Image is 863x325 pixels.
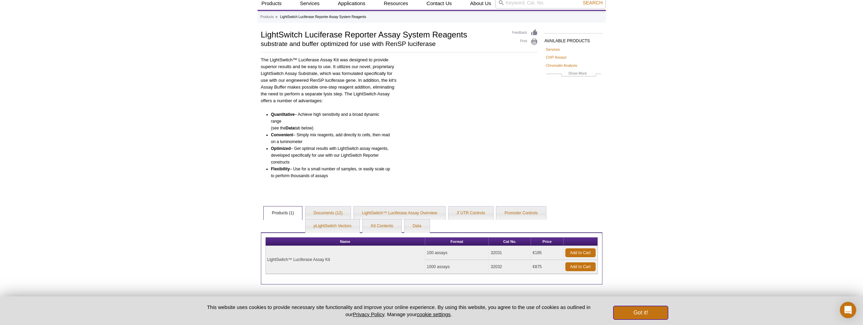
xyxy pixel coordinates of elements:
[261,41,505,47] h2: substrate and buffer optimized for use with RenSP luciferase
[531,260,564,274] td: €875
[546,46,560,52] a: Services
[512,38,538,46] a: Print
[546,62,577,68] a: Chromatin Analysis
[489,246,531,260] td: 32031
[271,145,391,166] li: – Get optimal results with LightSwitch assay reagents, developed specifically for use with our Li...
[271,166,391,179] li: – Use for a small number of samples, or easily scale up to perform thousands of assays
[261,57,397,104] p: The LightSwitch™ Luciferase Assay Kit was designed to provide superior results and be easy to use...
[417,311,450,317] button: cookie settings
[425,246,489,260] td: 100 assays
[353,311,384,317] a: Privacy Policy
[354,206,445,220] a: LightSwitch™ Luciferase Assay Overview
[266,246,425,274] td: LightSwitch™ Luciferase Assay Kit
[489,237,531,246] th: Cat No.
[402,57,537,133] iframe: Introduction to the LightSwitch Luciferase Reporter Assay System
[271,146,291,151] b: Optimized
[404,219,429,233] a: Data
[546,54,567,60] a: ChIP Assays
[280,15,366,19] li: LightSwitch Luciferase Reporter Assay System Reagents
[545,33,602,45] h2: AVAILABLE PRODUCTS
[305,219,360,233] a: pLightSwitch Vectors
[264,206,302,220] a: Products (1)
[425,237,489,246] th: Format
[531,237,564,246] th: Price
[261,14,274,20] a: Products
[449,206,493,220] a: 3´UTR Controls
[271,112,295,117] b: Quantitative
[286,126,295,130] b: Data
[195,304,602,318] p: This website uses cookies to provide necessary site functionality and improve your online experie...
[425,260,489,274] td: 1000 assays
[531,246,564,260] td: €185
[363,219,401,233] a: Kit Contents
[496,206,546,220] a: Promoter Controls
[489,260,531,274] td: 32032
[271,167,290,171] b: Flexibility
[271,133,293,137] b: Convenient
[565,248,596,257] a: Add to Cart
[546,70,601,78] a: Show More
[565,262,596,271] a: Add to Cart
[271,131,391,145] li: – Simply mix reagents, add directly to cells, then read on a luminometer
[261,29,505,39] h1: LightSwitch Luciferase Reporter Assay System Reagents
[271,111,391,131] li: – Achieve high sensitivity and a broad dynamic range (see the tab below)
[305,206,351,220] a: Documents (12)
[266,237,425,246] th: Name
[512,29,538,36] a: Feedback
[276,15,278,19] li: »
[840,302,856,318] div: Open Intercom Messenger
[613,306,668,320] button: Got it!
